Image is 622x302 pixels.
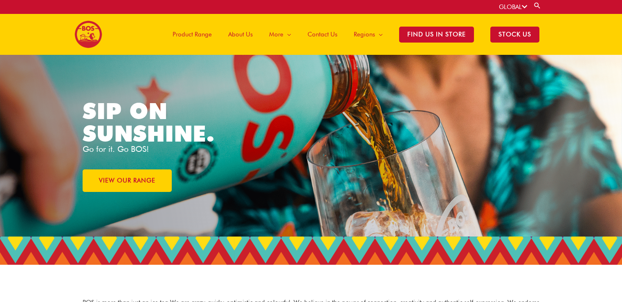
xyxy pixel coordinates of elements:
span: Contact Us [308,22,337,47]
h1: SIP ON SUNSHINE. [83,100,249,145]
a: Product Range [164,14,220,55]
span: More [269,22,283,47]
a: Search button [533,2,541,9]
span: Regions [354,22,375,47]
a: STOCK US [482,14,548,55]
a: GLOBAL [499,3,527,11]
a: Contact Us [299,14,346,55]
nav: Site Navigation [158,14,548,55]
p: Go for it. Go BOS! [83,145,311,153]
span: About Us [228,22,253,47]
a: Find Us in Store [391,14,482,55]
span: Product Range [173,22,212,47]
a: VIEW OUR RANGE [83,169,172,192]
a: More [261,14,299,55]
a: Regions [346,14,391,55]
a: About Us [220,14,261,55]
img: BOS logo finals-200px [74,20,102,48]
span: VIEW OUR RANGE [99,178,155,184]
span: STOCK US [490,27,539,43]
span: Find Us in Store [399,27,474,43]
